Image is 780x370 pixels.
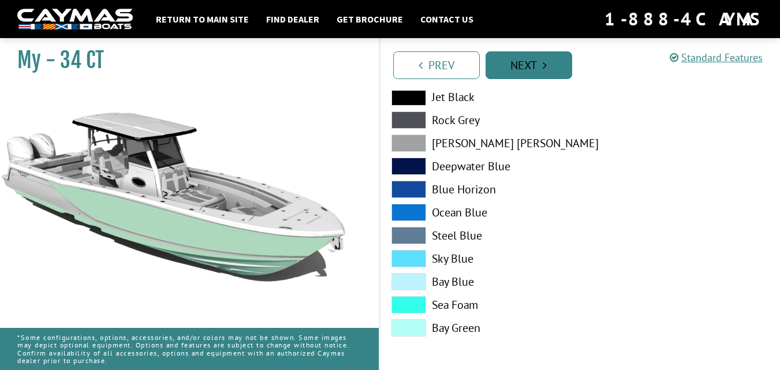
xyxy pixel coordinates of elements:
[391,88,569,106] label: Jet Black
[391,111,569,129] label: Rock Grey
[391,319,569,337] label: Bay Green
[331,12,409,27] a: Get Brochure
[391,134,569,152] label: [PERSON_NAME] [PERSON_NAME]
[391,181,569,198] label: Blue Horizon
[260,12,325,27] a: Find Dealer
[391,296,569,313] label: Sea Foam
[670,51,763,64] a: Standard Features
[415,12,479,27] a: Contact Us
[391,273,569,290] label: Bay Blue
[391,158,569,175] label: Deepwater Blue
[17,9,133,30] img: white-logo-c9c8dbefe5ff5ceceb0f0178aa75bf4bb51f6bca0971e226c86eb53dfe498488.png
[17,47,350,73] h1: My - 34 CT
[391,204,569,221] label: Ocean Blue
[391,250,569,267] label: Sky Blue
[393,51,480,79] a: Prev
[604,6,763,32] div: 1-888-4CAYMAS
[486,51,572,79] a: Next
[391,227,569,244] label: Steel Blue
[17,328,361,370] p: *Some configurations, options, accessories, and/or colors may not be shown. Some images may depic...
[150,12,255,27] a: Return to main site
